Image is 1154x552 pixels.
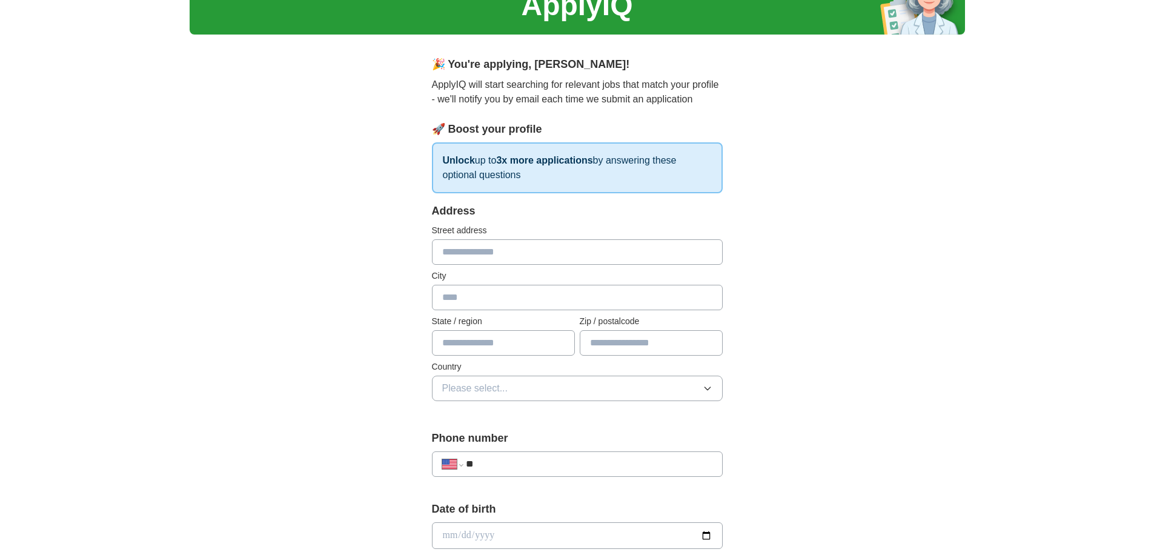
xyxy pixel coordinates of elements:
span: Please select... [442,381,508,396]
div: 🎉 You're applying , [PERSON_NAME] ! [432,56,723,73]
strong: Unlock [443,155,475,165]
label: Country [432,361,723,373]
strong: 3x more applications [496,155,592,165]
label: Phone number [432,430,723,447]
label: State / region [432,315,575,328]
p: ApplyIQ will start searching for relevant jobs that match your profile - we'll notify you by emai... [432,78,723,107]
label: Zip / postalcode [580,315,723,328]
div: 🚀 Boost your profile [432,121,723,138]
p: up to by answering these optional questions [432,142,723,193]
label: Street address [432,224,723,237]
div: Address [432,203,723,219]
label: City [432,270,723,282]
button: Please select... [432,376,723,401]
label: Date of birth [432,501,723,517]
